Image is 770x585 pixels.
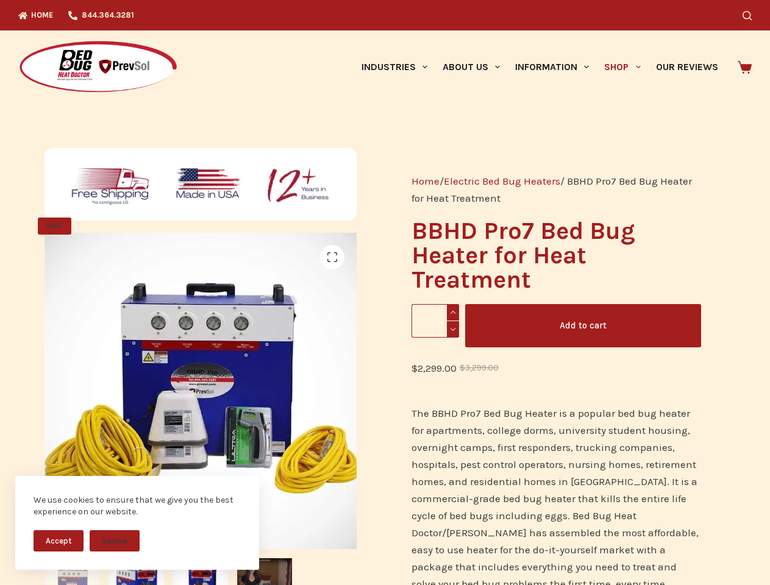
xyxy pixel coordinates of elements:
[465,304,701,347] button: Add to cart
[648,30,725,104] a: Our Reviews
[34,530,84,551] button: Accept
[354,30,725,104] nav: Primary
[354,30,435,104] a: Industries
[412,304,459,338] input: Product quantity
[34,494,241,518] div: We use cookies to ensure that we give you the best experience on our website.
[38,218,71,235] span: SALE
[444,175,560,187] a: Electric Bed Bug Heaters
[320,245,344,269] a: View full-screen image gallery
[412,219,701,292] h1: BBHD Pro7 Bed Bug Heater for Heat Treatment
[435,30,507,104] a: About Us
[460,363,465,372] span: $
[412,362,457,374] bdi: 2,299.00
[743,11,752,20] button: Search
[460,363,499,372] bdi: 3,299.00
[18,40,178,94] img: Prevsol/Bed Bug Heat Doctor
[412,172,701,207] nav: Breadcrumb
[412,362,418,374] span: $
[412,175,440,187] a: Home
[597,30,648,104] a: Shop
[508,30,597,104] a: Information
[90,530,140,551] button: Decline
[10,5,46,41] button: Open LiveChat chat widget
